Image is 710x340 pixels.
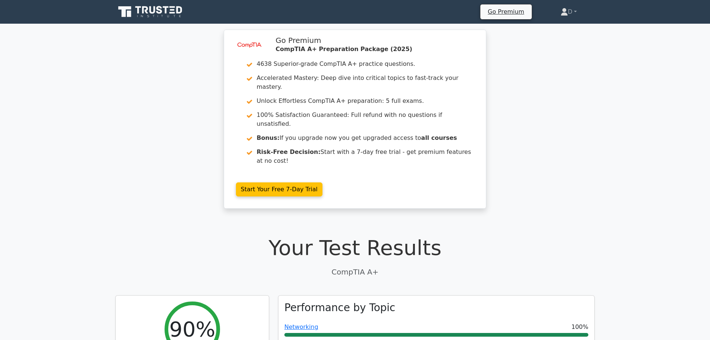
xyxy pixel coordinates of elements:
h1: Your Test Results [115,235,595,260]
h3: Performance by Topic [284,302,395,314]
a: Go Premium [483,7,528,17]
a: Networking [284,323,318,330]
span: 100% [571,323,588,331]
a: Start Your Free 7-Day Trial [236,182,322,196]
p: CompTIA A+ [115,266,595,277]
a: D [543,4,595,19]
